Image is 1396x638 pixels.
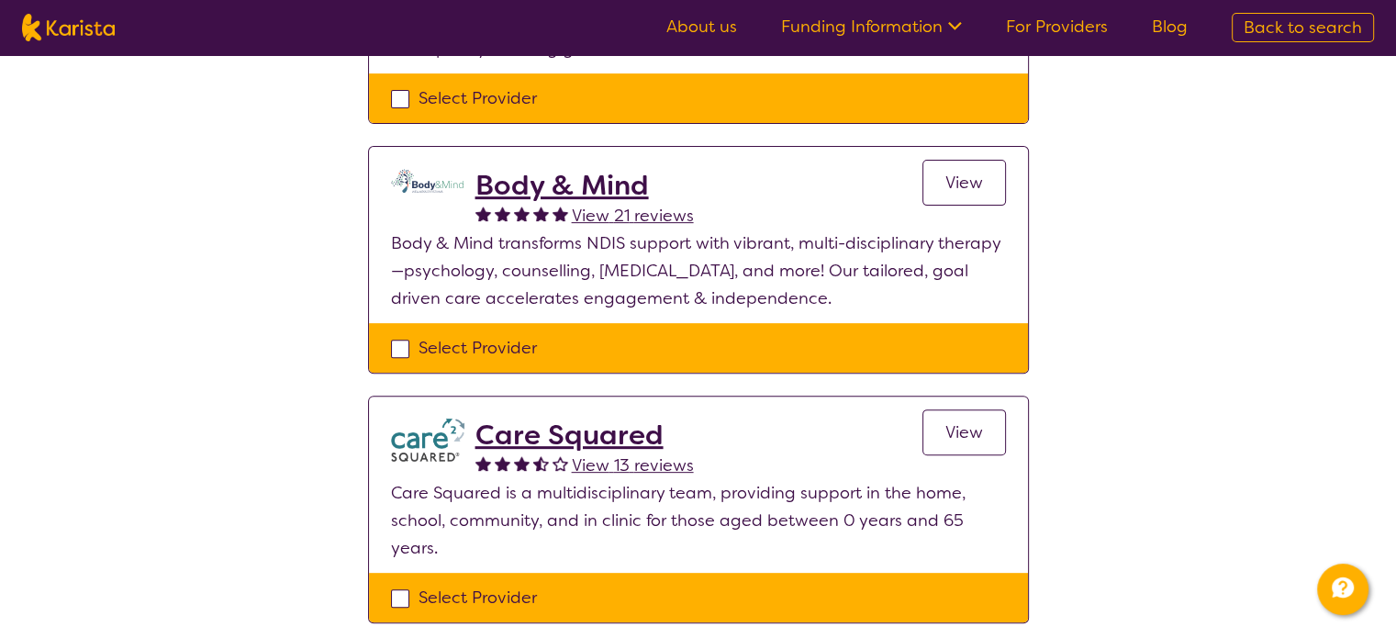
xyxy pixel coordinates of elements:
span: View 13 reviews [572,454,694,476]
img: fullstar [495,455,510,471]
a: Back to search [1232,13,1374,42]
a: View [922,409,1006,455]
img: halfstar [533,455,549,471]
a: Body & Mind [475,169,694,202]
span: View [945,172,983,194]
img: fullstar [514,206,530,221]
a: Funding Information [781,16,962,38]
a: About us [666,16,737,38]
span: View 21 reviews [572,205,694,227]
a: Care Squared [475,419,694,452]
a: View 21 reviews [572,202,694,229]
span: View [945,421,983,443]
img: Karista logo [22,14,115,41]
a: View [922,160,1006,206]
a: View 13 reviews [572,452,694,479]
button: Channel Menu [1317,564,1368,615]
p: Care Squared is a multidisciplinary team, providing support in the home, school, community, and i... [391,479,1006,562]
img: qmpolprhjdhzpcuekzqg.svg [391,169,464,193]
a: For Providers [1006,16,1108,38]
img: fullstar [495,206,510,221]
img: watfhvlxxexrmzu5ckj6.png [391,419,464,462]
img: fullstar [514,455,530,471]
img: fullstar [475,206,491,221]
p: Body & Mind transforms NDIS support with vibrant, multi-disciplinary therapy—psychology, counsell... [391,229,1006,312]
span: Back to search [1244,17,1362,39]
img: fullstar [553,206,568,221]
a: Blog [1152,16,1188,38]
img: fullstar [475,455,491,471]
img: emptystar [553,455,568,471]
img: fullstar [533,206,549,221]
